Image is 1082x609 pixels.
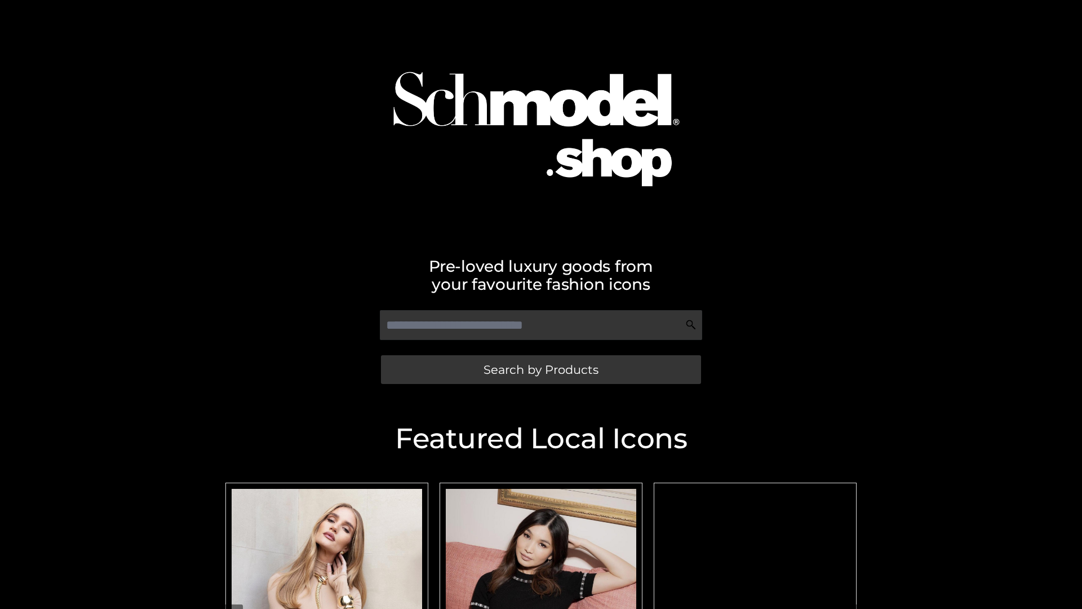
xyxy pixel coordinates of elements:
[381,355,701,384] a: Search by Products
[685,319,697,330] img: Search Icon
[220,257,862,293] h2: Pre-loved luxury goods from your favourite fashion icons
[484,364,598,376] span: Search by Products
[220,425,862,453] h2: Featured Local Icons​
